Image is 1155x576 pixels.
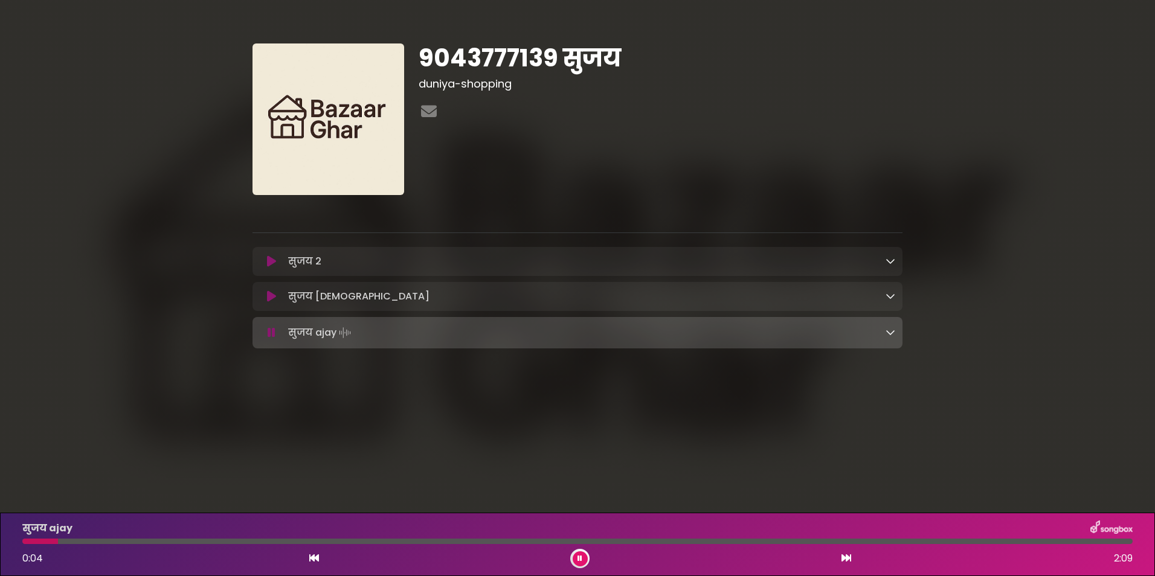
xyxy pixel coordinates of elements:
h1: 9043777139 सुजय [419,43,902,72]
p: सुजय 2 [288,254,321,269]
p: सुजय ajay [288,324,353,341]
h3: duniya-shopping [419,77,902,91]
p: सुजय [DEMOGRAPHIC_DATA] [288,289,430,304]
img: 4vGZ4QXSguwBTn86kXf1 [253,43,404,195]
img: waveform4.gif [336,324,353,341]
